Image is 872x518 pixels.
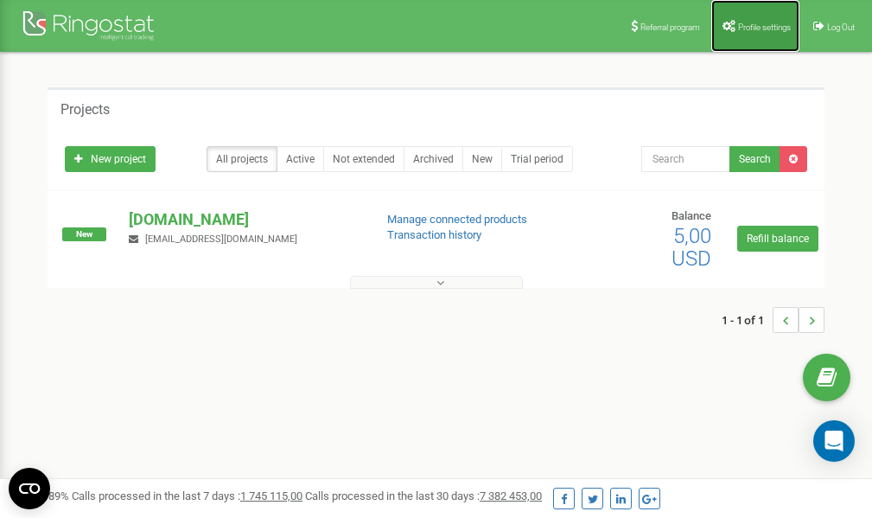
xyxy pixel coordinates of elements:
[827,22,855,32] span: Log Out
[145,233,297,245] span: [EMAIL_ADDRESS][DOMAIN_NAME]
[9,468,50,509] button: Open CMP widget
[404,146,463,172] a: Archived
[60,102,110,118] h5: Projects
[62,227,106,241] span: New
[387,213,527,226] a: Manage connected products
[722,307,773,333] span: 1 - 1 of 1
[480,489,542,502] u: 7 382 453,00
[305,489,542,502] span: Calls processed in the last 30 days :
[65,146,156,172] a: New project
[72,489,302,502] span: Calls processed in the last 7 days :
[672,224,711,271] span: 5,00 USD
[129,208,359,231] p: [DOMAIN_NAME]
[462,146,502,172] a: New
[323,146,404,172] a: Not extended
[640,22,700,32] span: Referral program
[387,228,481,241] a: Transaction history
[501,146,573,172] a: Trial period
[277,146,324,172] a: Active
[737,226,818,252] a: Refill balance
[207,146,277,172] a: All projects
[672,209,711,222] span: Balance
[641,146,730,172] input: Search
[738,22,791,32] span: Profile settings
[722,290,824,350] nav: ...
[729,146,780,172] button: Search
[813,420,855,462] div: Open Intercom Messenger
[240,489,302,502] u: 1 745 115,00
